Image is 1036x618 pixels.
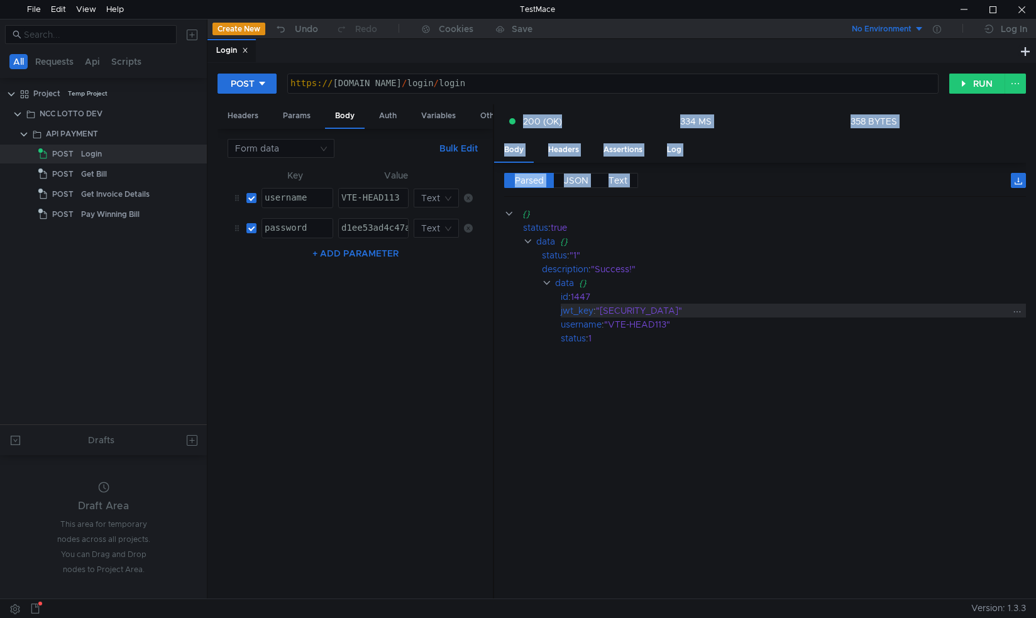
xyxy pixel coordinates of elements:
div: : [561,290,1026,304]
div: Log [657,138,692,162]
div: username [561,317,602,331]
div: Assertions [593,138,653,162]
div: {} [560,235,1009,248]
span: POST [52,165,74,184]
input: Search... [24,28,169,41]
button: Requests [31,54,77,69]
div: : [542,262,1026,276]
div: {} [579,276,1009,290]
button: Scripts [107,54,145,69]
button: RUN [949,74,1005,94]
div: {} [522,207,1008,221]
div: Headers [218,104,268,128]
div: 334 MS [680,116,712,127]
span: Parsed [515,175,544,186]
div: Body [325,104,365,129]
button: No Environment [837,19,924,39]
div: : [561,304,1026,317]
span: POST [52,185,74,204]
div: "[SECURITY_DATA]" [596,304,1009,317]
div: 1 [588,331,1008,345]
div: Login [81,145,102,163]
div: No Environment [852,23,912,35]
div: id [561,290,568,304]
div: status [523,221,548,235]
div: Login [216,44,248,57]
div: data [536,235,555,248]
div: Other [470,104,512,128]
div: Params [273,104,321,128]
span: POST [52,205,74,224]
div: Auth [369,104,407,128]
span: Text [609,175,627,186]
span: 200 (OK) [523,114,562,128]
div: Headers [538,138,589,162]
div: Body [494,138,534,163]
button: All [9,54,28,69]
button: Undo [265,19,327,38]
button: Redo [327,19,386,38]
button: Api [81,54,104,69]
div: 358 BYTES [851,116,897,127]
div: "VTE-HEAD113" [604,317,1009,331]
div: jwt_key [561,304,593,317]
div: Variables [411,104,466,128]
div: true [551,221,1008,235]
div: : [561,331,1026,345]
span: Version: 1.3.3 [971,599,1026,617]
span: JSON [564,175,588,186]
div: Undo [295,21,318,36]
div: "Success!" [591,262,1010,276]
div: API PAYMENT [46,124,98,143]
button: + ADD PARAMETER [307,246,404,261]
div: Project [33,84,60,103]
th: Value [333,168,459,183]
div: 1447 [571,290,1008,304]
div: status [561,331,586,345]
div: POST [231,77,255,91]
button: Bulk Edit [434,141,483,156]
div: : [561,317,1026,331]
div: Save [512,25,532,33]
div: Pay Winning Bill [81,205,140,224]
div: status [542,248,567,262]
div: Temp Project [68,84,107,103]
div: "1" [570,248,1008,262]
button: POST [218,74,277,94]
div: Drafts [88,433,114,448]
div: NCC LOTTO DEV [40,104,102,123]
span: POST [52,145,74,163]
button: Create New [212,23,265,35]
div: Log In [1001,21,1027,36]
div: Redo [355,21,377,36]
div: Get Invoice Details [81,185,150,204]
div: description [542,262,588,276]
div: Cookies [439,21,473,36]
div: data [555,276,574,290]
div: Get Bill [81,165,107,184]
th: Key [256,168,333,183]
div: : [523,221,1026,235]
div: : [542,248,1026,262]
